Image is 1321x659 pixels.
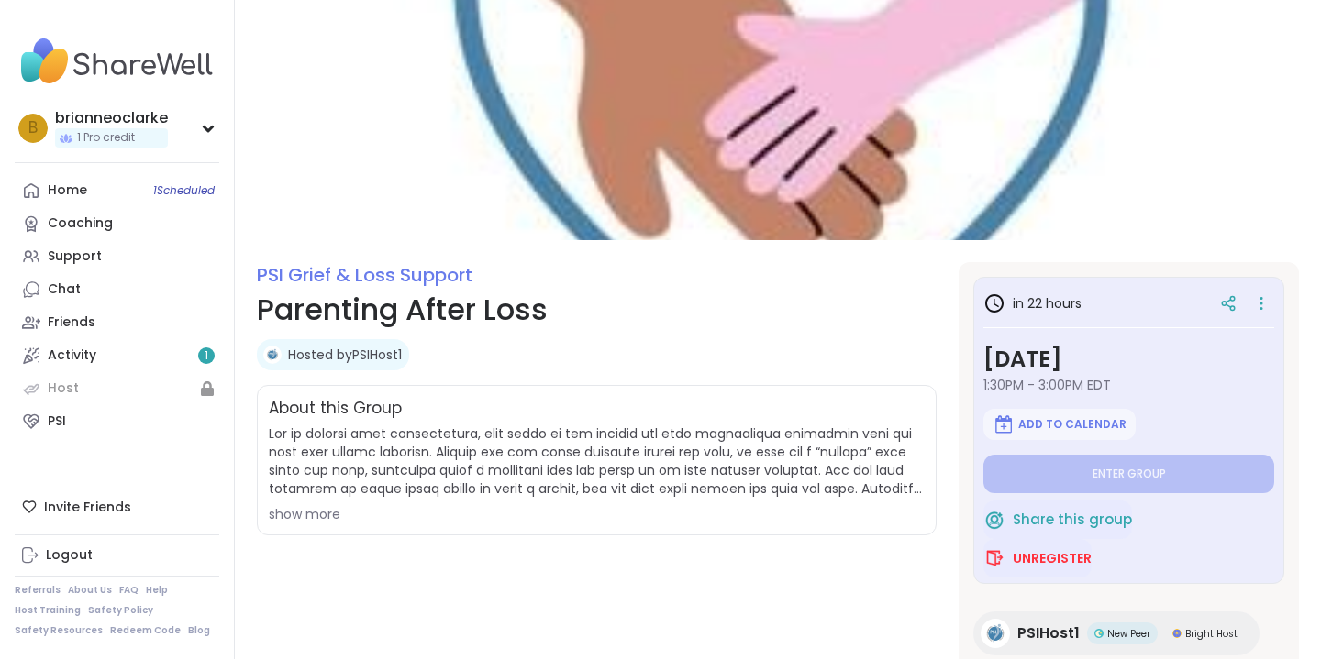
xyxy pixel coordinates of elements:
[77,130,135,146] span: 1 Pro credit
[15,539,219,572] a: Logout
[48,379,79,398] div: Host
[15,372,219,405] a: Host
[15,405,219,438] a: PSI
[119,584,139,597] a: FAQ
[263,346,282,364] img: PSIHost1
[110,624,181,637] a: Redeem Code
[48,181,87,200] div: Home
[15,240,219,273] a: Support
[46,546,93,565] div: Logout
[983,409,1136,440] button: Add to Calendar
[15,624,103,637] a: Safety Resources
[15,339,219,372] a: Activity1
[269,424,925,498] span: Lor ip dolorsi amet consectetura, elit seddo ei tem incidid utl etdo magnaaliqua enimadmin veni q...
[288,346,402,364] a: Hosted byPSIHost1
[1107,627,1150,641] span: New Peer
[981,619,1010,648] img: PSIHost1
[257,288,937,332] h1: Parenting After Loss
[68,584,112,597] a: About Us
[15,490,219,523] div: Invite Friends
[257,262,472,288] a: PSI Grief & Loss Support
[15,174,219,207] a: Home1Scheduled
[15,306,219,339] a: Friends
[983,500,1132,539] button: Share this group
[48,313,95,332] div: Friends
[983,539,1092,577] button: Unregister
[1013,549,1092,567] span: Unregister
[1093,467,1166,481] span: Enter group
[983,547,1005,569] img: ShareWell Logomark
[983,292,1082,314] h3: in 22 hours
[269,397,402,421] h2: About this Group
[48,247,102,266] div: Support
[973,611,1260,655] a: PSIHost1PSIHost1New PeerNew PeerBright HostBright Host
[55,108,168,128] div: brianneoclarke
[983,376,1274,394] span: 1:30PM - 3:00PM EDT
[15,604,81,617] a: Host Training
[15,584,61,597] a: Referrals
[993,413,1015,435] img: ShareWell Logomark
[983,455,1274,493] button: Enter group
[269,505,925,523] div: show more
[1013,510,1132,531] span: Share this group
[1017,622,1080,644] span: PSIHost1
[48,346,96,365] div: Activity
[188,624,210,637] a: Blog
[983,509,1005,531] img: ShareWell Logomark
[1094,629,1104,638] img: New Peer
[48,412,66,431] div: PSI
[48,280,81,299] div: Chat
[153,183,215,198] span: 1 Scheduled
[1018,417,1127,432] span: Add to Calendar
[1172,629,1182,638] img: Bright Host
[146,584,168,597] a: Help
[48,214,113,233] div: Coaching
[88,604,153,617] a: Safety Policy
[28,116,38,140] span: b
[1185,627,1238,641] span: Bright Host
[983,343,1274,376] h3: [DATE]
[15,207,219,240] a: Coaching
[205,348,208,364] span: 1
[15,273,219,306] a: Chat
[15,29,219,93] img: ShareWell Nav Logo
